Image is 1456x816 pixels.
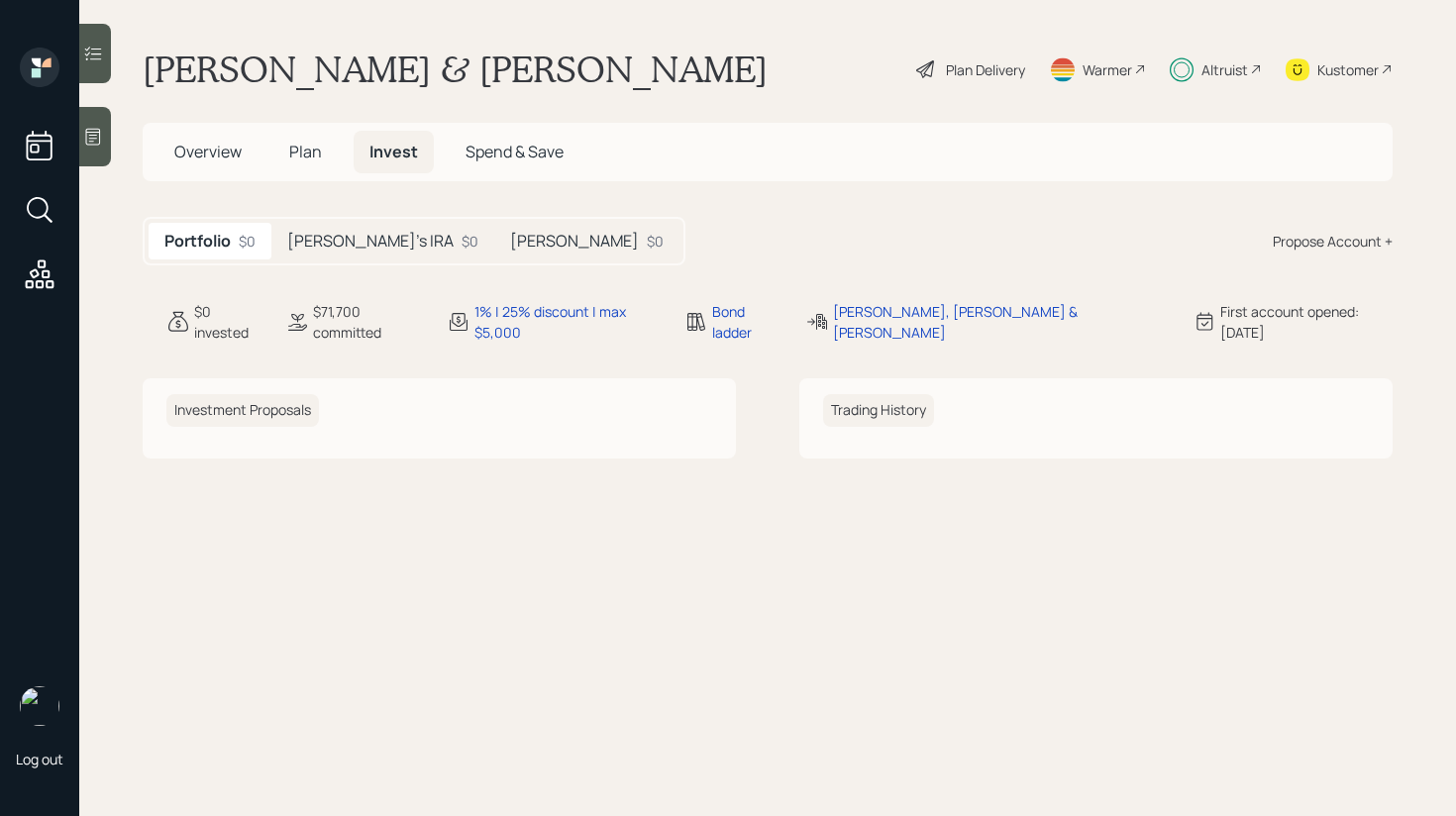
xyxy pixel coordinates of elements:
div: $71,700 committed [313,301,423,343]
div: Plan Delivery [946,59,1025,80]
h6: Investment Proposals [166,394,319,427]
h1: [PERSON_NAME] & [PERSON_NAME] [143,48,768,91]
div: Kustomer [1317,59,1379,80]
img: retirable_logo.png [20,686,59,726]
div: $0 [647,231,664,252]
h5: [PERSON_NAME]'s IRA [287,232,454,251]
span: Spend & Save [466,141,564,162]
h5: Portfolio [164,232,231,251]
div: [PERSON_NAME], [PERSON_NAME] & [PERSON_NAME] [833,301,1169,343]
div: $0 [239,231,256,252]
div: First account opened: [DATE] [1220,301,1393,343]
div: Warmer [1083,59,1132,80]
div: $0 [462,231,478,252]
span: Plan [289,141,322,162]
div: Propose Account + [1273,231,1393,252]
span: Overview [174,141,242,162]
h5: [PERSON_NAME] [510,232,639,251]
h6: Trading History [823,394,934,427]
div: Log out [16,750,63,768]
span: Invest [369,141,418,162]
div: Altruist [1201,59,1248,80]
div: Bond ladder [712,301,780,343]
div: 1% | 25% discount | max $5,000 [474,301,661,343]
div: $0 invested [194,301,261,343]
